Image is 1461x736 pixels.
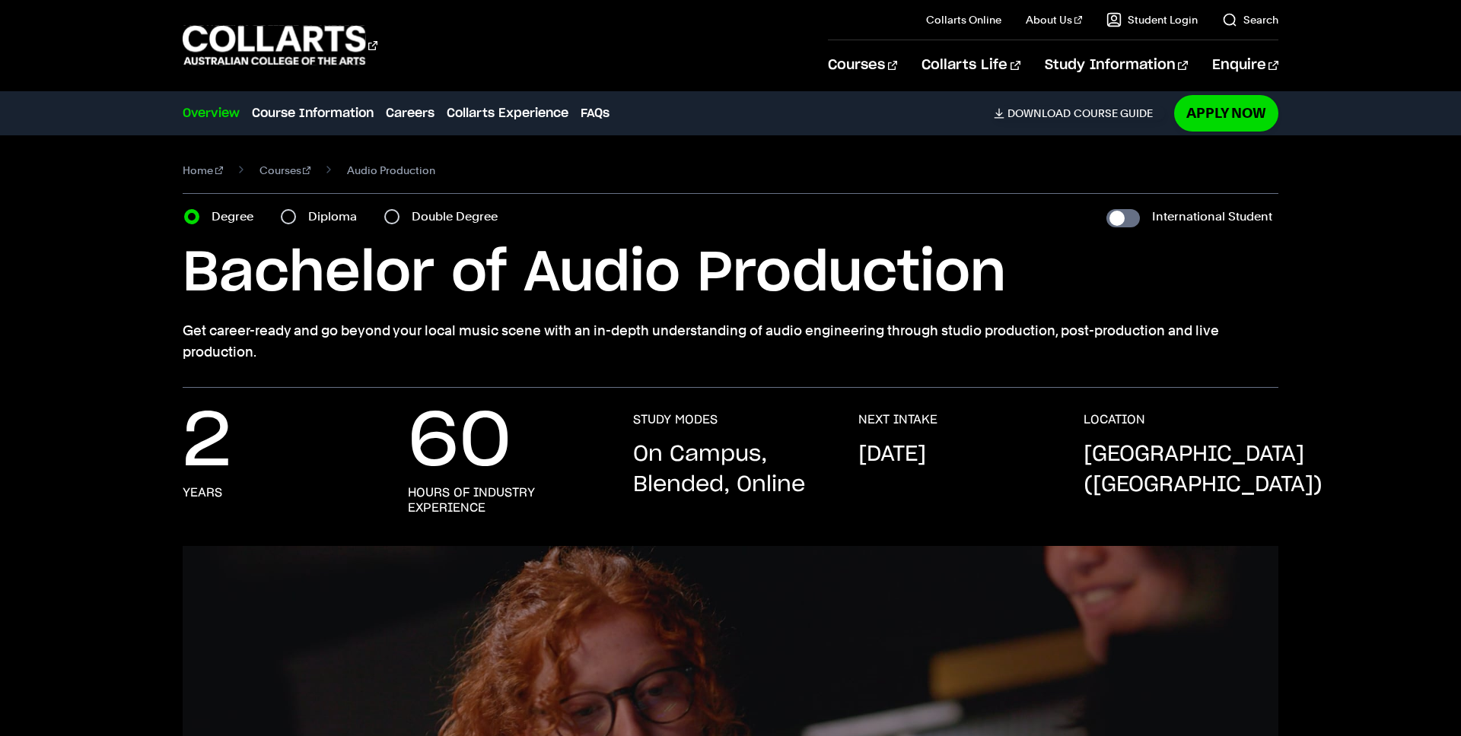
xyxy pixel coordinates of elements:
h3: Hours of Industry Experience [408,485,603,516]
a: Search [1222,12,1278,27]
a: Enquire [1212,40,1278,90]
p: [GEOGRAPHIC_DATA] ([GEOGRAPHIC_DATA]) [1084,439,1323,500]
a: Home [183,160,223,181]
span: Audio Production [347,160,435,181]
h3: STUDY MODES [633,412,718,427]
a: Study Information [1045,40,1188,90]
span: Download [1007,106,1071,120]
a: Careers [386,104,434,122]
p: 60 [408,412,511,473]
h3: LOCATION [1084,412,1145,427]
a: Collarts Experience [447,104,568,122]
p: On Campus, Blended, Online [633,439,828,500]
a: Courses [828,40,897,90]
a: Student Login [1106,12,1198,27]
a: DownloadCourse Guide [994,106,1165,120]
p: Get career-ready and go beyond your local music scene with an in-depth understanding of audio eng... [183,320,1278,363]
label: International Student [1152,206,1272,227]
label: Diploma [308,206,366,227]
a: Courses [259,160,311,181]
a: Collarts Life [921,40,1020,90]
h3: Years [183,485,222,500]
a: About Us [1026,12,1082,27]
h3: NEXT INTAKE [858,412,937,427]
p: 2 [183,412,231,473]
a: Apply Now [1174,95,1278,131]
h1: Bachelor of Audio Production [183,240,1278,308]
a: Overview [183,104,240,122]
label: Degree [212,206,263,227]
a: Course Information [252,104,374,122]
div: Go to homepage [183,24,377,67]
p: [DATE] [858,439,926,470]
label: Double Degree [412,206,507,227]
a: FAQs [581,104,610,122]
a: Collarts Online [926,12,1001,27]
